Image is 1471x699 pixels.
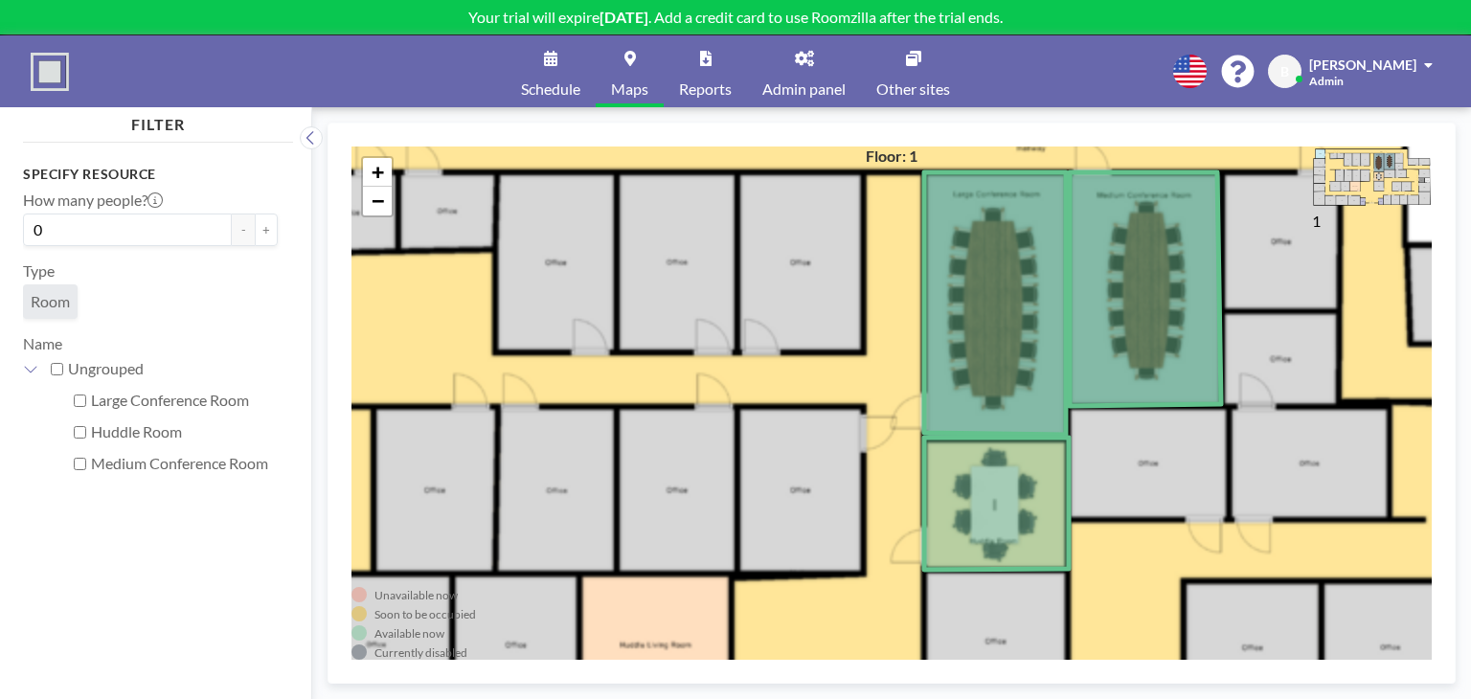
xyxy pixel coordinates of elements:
button: + [255,214,278,246]
div: Available now [374,626,444,641]
span: Admin [1309,74,1344,88]
span: Admin panel [762,81,846,97]
a: Maps [596,35,664,107]
span: Maps [611,81,648,97]
span: B [1280,63,1289,80]
div: Unavailable now [374,588,458,602]
h4: Floor: 1 [866,147,917,166]
span: − [372,189,384,213]
div: Currently disabled [374,645,467,660]
label: Ungrouped [68,359,278,378]
label: 1 [1312,212,1321,230]
span: Schedule [521,81,580,97]
img: organization-logo [31,53,69,91]
div: Soon to be occupied [374,607,476,621]
b: [DATE] [600,8,648,26]
h3: Specify resource [23,166,278,183]
span: Reports [679,81,732,97]
span: [PERSON_NAME] [1309,56,1416,73]
label: Medium Conference Room [91,454,278,473]
a: Schedule [506,35,596,107]
label: Name [23,334,62,352]
span: Other sites [876,81,950,97]
h4: FILTER [23,107,293,134]
label: How many people? [23,191,163,210]
span: Room [31,292,70,311]
a: Zoom out [363,187,392,215]
label: Large Conference Room [91,391,278,410]
label: Type [23,261,55,281]
a: Admin panel [747,35,861,107]
label: Huddle Room [91,422,278,441]
a: Other sites [861,35,965,107]
button: - [232,214,255,246]
span: + [372,160,384,184]
a: Reports [664,35,747,107]
img: 9846c1193c98ba9bc1de4b762ec2966d.png [1312,147,1432,208]
a: Zoom in [363,158,392,187]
